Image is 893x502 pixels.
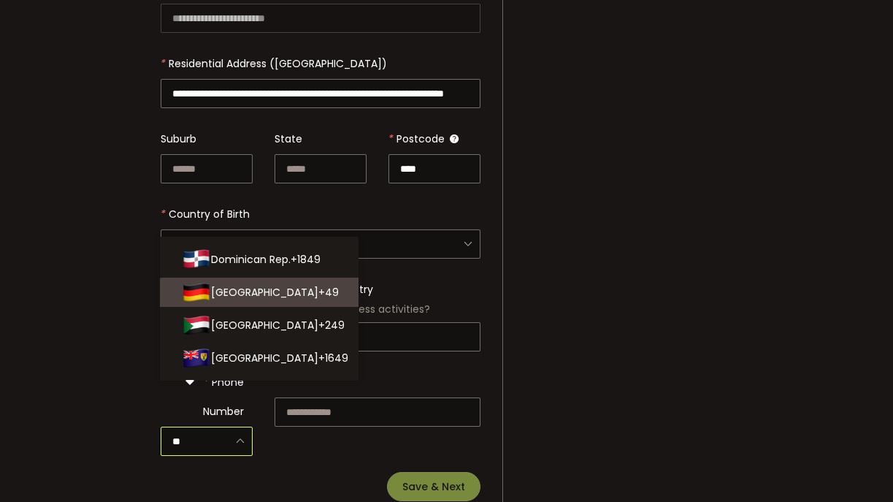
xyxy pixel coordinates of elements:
[318,346,348,370] span: +1649
[211,313,318,338] span: [GEOGRAPHIC_DATA]
[402,482,465,492] span: Save & Next
[291,247,321,272] span: +1849
[211,247,291,272] span: Dominican Rep.
[211,280,318,305] span: [GEOGRAPHIC_DATA]
[182,278,211,307] img: Germany.png
[318,313,345,338] span: +249
[182,343,211,373] img: Turks_&_Caicos_Islands.png
[182,245,211,274] img: Dominican_Rep..png
[182,311,211,340] img: Sudan.png
[211,346,318,370] span: [GEOGRAPHIC_DATA]
[318,280,339,305] span: +49
[820,432,893,502] iframe: Chat Widget
[387,472,480,501] button: Save & Next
